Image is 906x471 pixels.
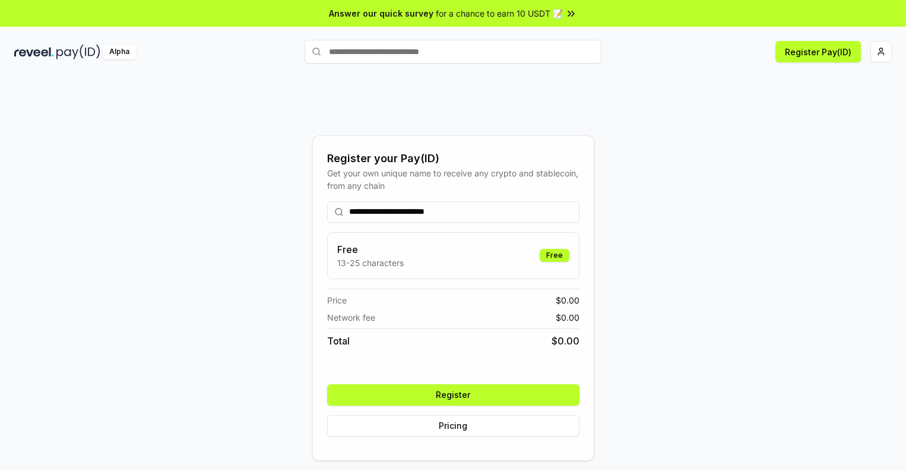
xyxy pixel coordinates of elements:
[103,45,136,59] div: Alpha
[327,167,579,192] div: Get your own unique name to receive any crypto and stablecoin, from any chain
[56,45,100,59] img: pay_id
[556,311,579,324] span: $ 0.00
[552,334,579,348] span: $ 0.00
[337,257,404,269] p: 13-25 characters
[327,415,579,437] button: Pricing
[540,249,569,262] div: Free
[775,41,861,62] button: Register Pay(ID)
[327,384,579,406] button: Register
[327,311,375,324] span: Network fee
[556,294,579,306] span: $ 0.00
[329,7,433,20] span: Answer our quick survey
[337,242,404,257] h3: Free
[327,150,579,167] div: Register your Pay(ID)
[327,334,350,348] span: Total
[436,7,563,20] span: for a chance to earn 10 USDT 📝
[14,45,54,59] img: reveel_dark
[327,294,347,306] span: Price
